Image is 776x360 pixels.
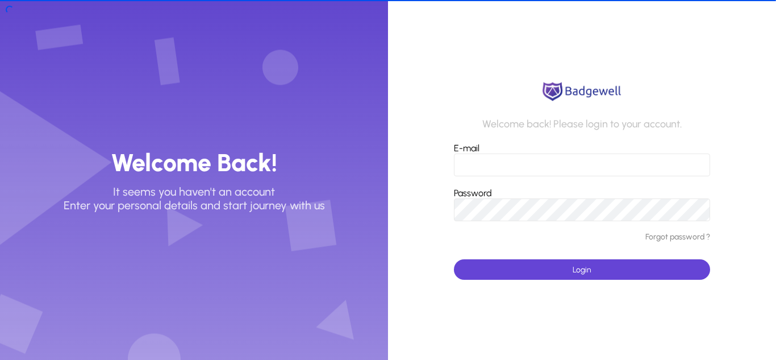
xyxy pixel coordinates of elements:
a: Forgot password ? [645,233,710,242]
p: Welcome back! Please login to your account. [482,118,682,131]
label: Password [454,188,492,198]
label: E-mail [454,143,479,154]
button: Login [454,259,710,280]
span: Login [573,265,591,275]
img: logo.png [539,80,624,103]
p: It seems you haven't an account [113,185,275,198]
h3: Welcome Back! [111,148,277,178]
p: Enter your personal details and start journey with us [64,198,325,212]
